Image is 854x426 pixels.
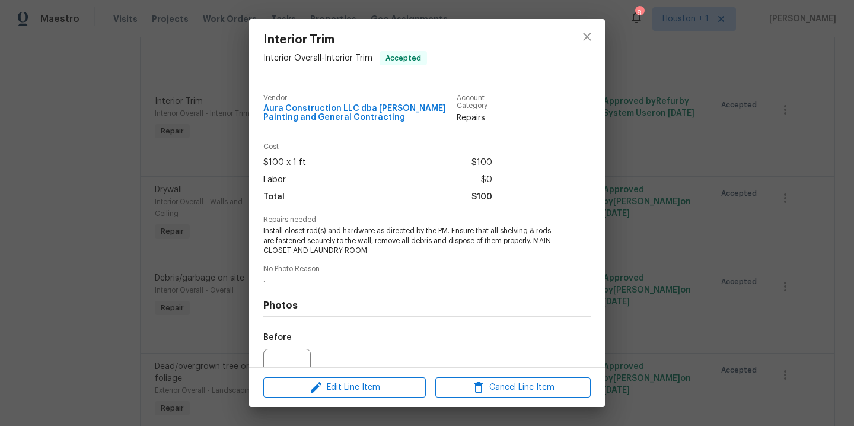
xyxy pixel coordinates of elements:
[263,226,558,256] span: Install closet rod(s) and hardware as directed by the PM. Ensure that all shelving & rods are fas...
[381,52,426,64] span: Accepted
[267,380,422,395] span: Edit Line Item
[573,23,601,51] button: close
[263,104,457,122] span: Aura Construction LLC dba [PERSON_NAME] Painting and General Contracting
[263,154,306,171] span: $100 x 1 ft
[481,171,492,189] span: $0
[263,377,426,398] button: Edit Line Item
[263,94,457,102] span: Vendor
[263,54,372,62] span: Interior Overall - Interior Trim
[635,7,643,19] div: 8
[263,33,427,46] span: Interior Trim
[457,112,492,124] span: Repairs
[263,171,286,189] span: Labor
[263,333,292,342] h5: Before
[439,380,587,395] span: Cancel Line Item
[263,143,492,151] span: Cost
[263,265,591,273] span: No Photo Reason
[263,189,285,206] span: Total
[457,94,492,110] span: Account Category
[435,377,591,398] button: Cancel Line Item
[263,300,591,311] h4: Photos
[471,154,492,171] span: $100
[263,216,591,224] span: Repairs needed
[263,275,558,285] span: .
[471,189,492,206] span: $100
